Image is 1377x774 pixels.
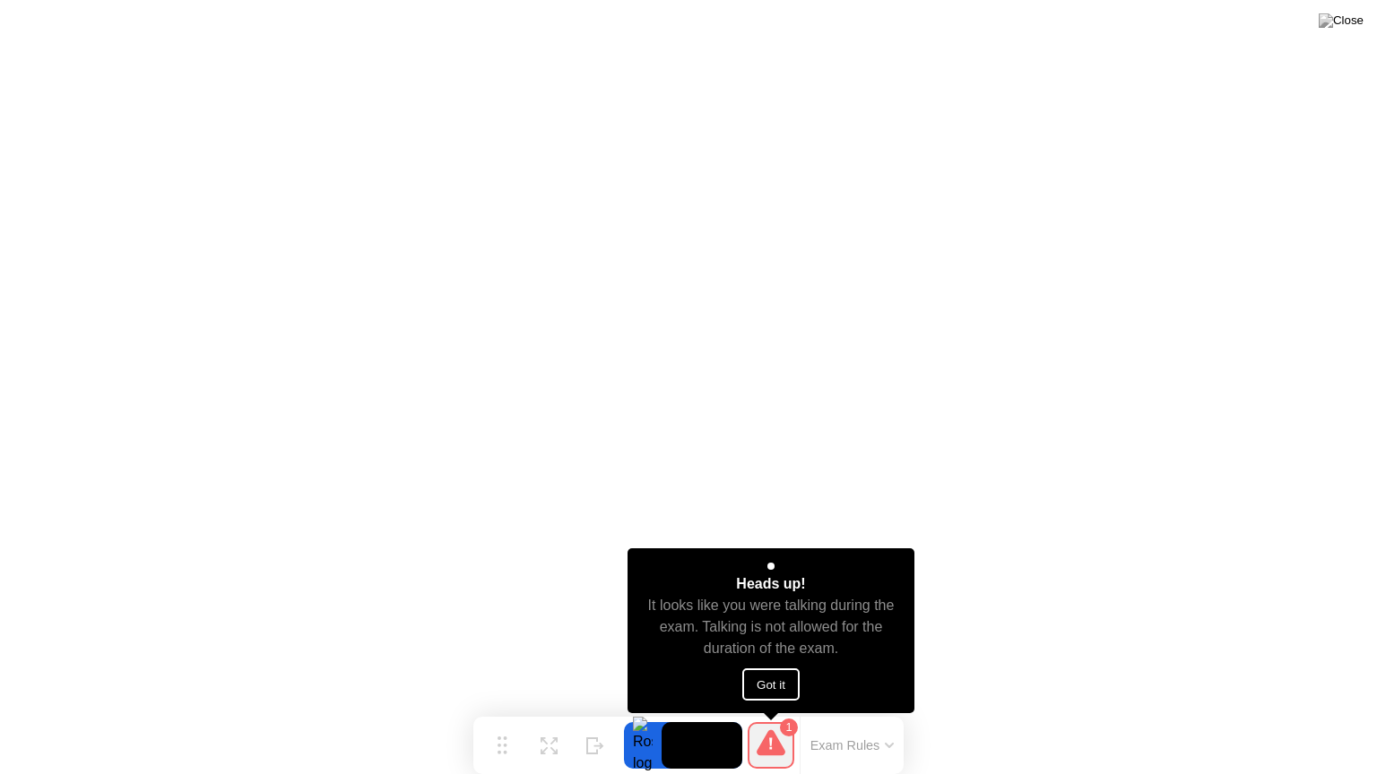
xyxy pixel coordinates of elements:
button: Got it [742,668,800,701]
div: It looks like you were talking during the exam. Talking is not allowed for the duration of the exam. [644,595,899,659]
div: 1 [780,718,798,736]
div: Heads up! [736,573,805,595]
img: Close [1319,13,1364,28]
button: Exam Rules [805,737,900,753]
